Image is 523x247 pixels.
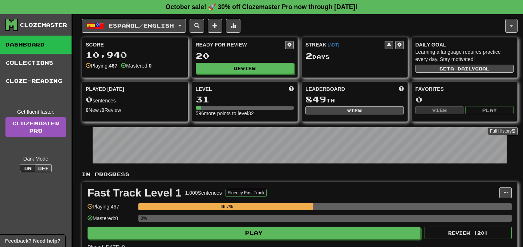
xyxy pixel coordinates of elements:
[86,95,184,104] div: sentences
[5,117,66,137] a: ClozemasterPro
[226,19,240,33] button: More stats
[86,85,124,93] span: Played [DATE]
[149,63,151,69] strong: 0
[190,19,204,33] button: Search sentences
[141,203,313,210] div: 46.7%
[305,41,385,48] div: Streak
[86,106,184,114] div: New / Review
[5,237,60,244] span: Open feedback widget
[196,95,294,104] div: 31
[196,85,212,93] span: Level
[415,85,514,93] div: Favorites
[86,41,184,48] div: Score
[305,51,404,61] div: Day s
[415,65,514,73] button: Seta dailygoal
[305,95,404,104] div: th
[196,41,285,48] div: Ready for Review
[86,107,89,113] strong: 0
[109,23,174,29] span: Español / English
[226,189,267,197] button: Fluency Fast Track
[166,3,357,11] strong: October sale! 🚀 30% off Clozemaster Pro now through [DATE]!
[88,187,182,198] div: Fast Track Level 1
[86,62,117,69] div: Playing:
[289,85,294,93] span: Score more points to level up
[450,66,475,71] span: a daily
[82,19,186,33] button: Español/English
[88,215,135,227] div: Mastered: 0
[305,85,345,93] span: Leaderboard
[20,164,36,172] button: On
[82,171,518,178] p: In Progress
[399,85,404,93] span: This week in points, UTC
[5,108,66,116] div: Get fluent faster.
[36,164,52,172] button: Off
[196,51,294,60] div: 20
[88,227,420,239] button: Play
[185,189,222,197] div: 1,000 Sentences
[5,155,66,162] div: Dark Mode
[121,62,151,69] div: Mastered:
[425,227,512,239] button: Review (20)
[415,41,514,48] div: Daily Goal
[109,63,117,69] strong: 467
[196,63,294,74] button: Review
[415,95,514,104] div: 0
[20,21,67,29] div: Clozemaster
[415,48,514,63] div: Learning a language requires practice every day. Stay motivated!
[305,94,326,104] span: 849
[465,106,514,114] button: Play
[196,110,294,117] div: 596 more points to level 32
[88,203,135,215] div: Playing: 467
[208,19,222,33] button: Add sentence to collection
[305,50,312,61] span: 2
[305,106,404,114] button: View
[102,107,105,113] strong: 0
[415,106,464,114] button: View
[328,42,339,48] a: (ADT)
[86,94,93,104] span: 0
[488,127,518,135] button: Full History
[86,50,184,60] div: 10,940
